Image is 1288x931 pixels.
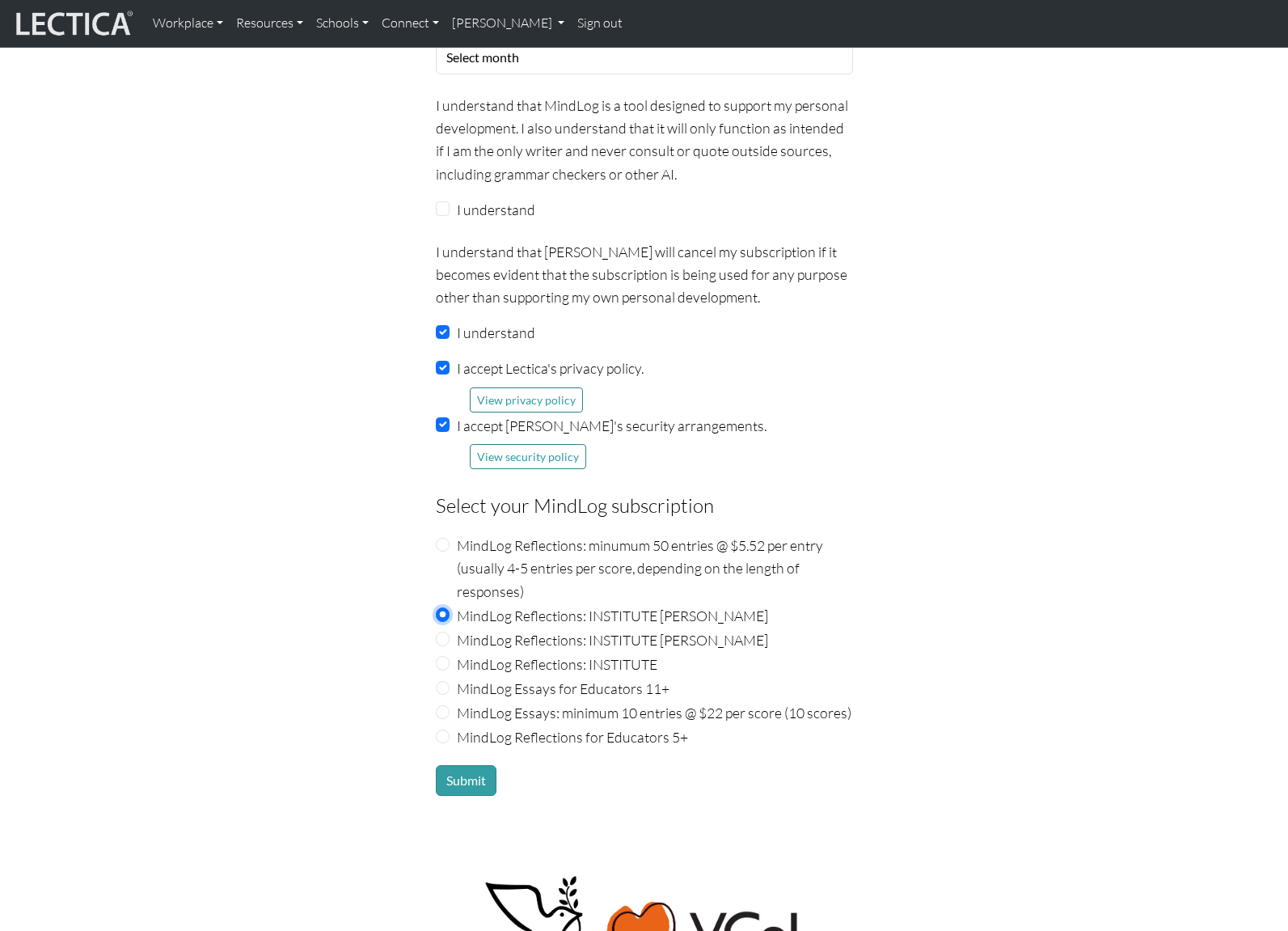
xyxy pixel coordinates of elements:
[457,628,768,651] label: MindLog Reflections: INSTITUTE [PERSON_NAME]
[470,444,586,469] button: View security policy
[457,701,851,724] label: MindLog Essays: minimum 10 entries @ $22 per score (10 scores)
[146,6,230,40] a: Workplace
[230,6,310,40] a: Resources
[457,534,853,602] label: MindLog Reflections: minumum 50 entries @ $5.52 per entry (usually 4-5 entries per score, dependi...
[375,6,446,40] a: Connect
[436,94,853,185] p: I understand that MindLog is a tool designed to support my personal development. I also understan...
[457,604,768,627] label: MindLog Reflections: INSTITUTE [PERSON_NAME]
[436,765,496,796] button: Submit
[470,387,583,413] button: View privacy policy
[457,357,644,379] label: I accept Lectica's privacy policy.
[12,8,133,39] img: lecticalive
[310,6,375,40] a: Schools
[436,240,853,308] p: I understand that [PERSON_NAME] will cancel my subscription if it becomes evident that the subscr...
[457,653,657,675] label: MindLog Reflections: INSTITUTE
[457,414,766,437] label: I accept [PERSON_NAME]'s security arrangements.
[446,6,571,40] a: [PERSON_NAME]
[436,490,853,521] legend: Select your MindLog subscription
[457,198,535,221] label: I understand
[571,6,629,40] a: Sign out
[457,677,669,700] label: MindLog Essays for Educators 11+
[457,321,535,344] label: I understand
[457,726,688,748] label: MindLog Reflections for Educators 5+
